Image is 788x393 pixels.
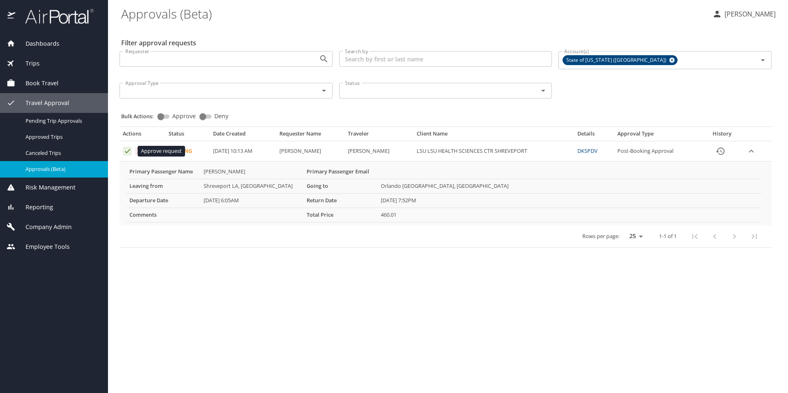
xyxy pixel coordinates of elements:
[126,208,200,222] th: Comments
[345,130,413,141] th: Traveler
[757,54,769,66] button: Open
[200,193,303,208] td: [DATE] 6:05AM
[303,208,378,222] th: Total Price
[303,165,378,179] th: Primary Passenger Email
[120,130,165,141] th: Actions
[15,183,75,192] span: Risk Management
[200,165,303,179] td: [PERSON_NAME]
[165,130,210,141] th: Status
[126,193,200,208] th: Departure Date
[16,8,94,24] img: airportal-logo.png
[7,8,16,24] img: icon-airportal.png
[121,1,706,26] h1: Approvals (Beta)
[200,179,303,193] td: Shreveport LA, [GEOGRAPHIC_DATA]
[214,113,228,119] span: Deny
[345,141,413,161] td: [PERSON_NAME]
[126,165,200,179] th: Primary Passenger Name
[574,130,614,141] th: Details
[303,193,378,208] th: Return Date
[26,149,98,157] span: Canceled Trips
[15,79,59,88] span: Book Travel
[121,112,160,120] p: Bulk Actions:
[172,113,196,119] span: Approve
[659,234,677,239] p: 1-1 of 1
[303,179,378,193] th: Going to
[126,179,200,193] th: Leaving from
[537,85,549,96] button: Open
[413,130,574,141] th: Client Name
[276,130,345,141] th: Requester Name
[15,59,40,68] span: Trips
[614,141,702,161] td: Post-Booking Approval
[126,165,762,222] table: More info for approvals
[210,130,276,141] th: Date Created
[121,36,196,49] h2: Filter approval requests
[577,147,598,154] a: DKSPDV
[135,147,144,156] button: Deny request
[120,130,772,248] table: Approval table
[563,55,678,65] div: State of [US_STATE] ([GEOGRAPHIC_DATA])
[210,141,276,161] td: [DATE] 10:13 AM
[26,133,98,141] span: Approved Trips
[339,51,552,67] input: Search by first or last name
[318,53,330,65] button: Open
[378,193,762,208] td: [DATE] 7:52PM
[563,56,671,65] span: State of [US_STATE] ([GEOGRAPHIC_DATA])
[15,222,72,232] span: Company Admin
[722,9,776,19] p: [PERSON_NAME]
[413,141,574,161] td: LSU LSU HEALTH SCIENCES CTR SHREVEPORT
[614,130,702,141] th: Approval Type
[745,145,758,157] button: expand row
[623,230,646,243] select: rows per page
[26,117,98,125] span: Pending Trip Approvals
[15,242,70,251] span: Employee Tools
[582,234,619,239] p: Rows per page:
[711,141,730,161] button: History
[318,85,330,96] button: Open
[165,141,210,161] td: Pending
[709,7,779,21] button: [PERSON_NAME]
[15,203,53,212] span: Reporting
[276,141,345,161] td: [PERSON_NAME]
[702,130,742,141] th: History
[15,39,59,48] span: Dashboards
[378,179,762,193] td: Orlando [GEOGRAPHIC_DATA], [GEOGRAPHIC_DATA]
[26,165,98,173] span: Approvals (Beta)
[378,208,762,222] td: 460.01
[15,98,69,108] span: Travel Approval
